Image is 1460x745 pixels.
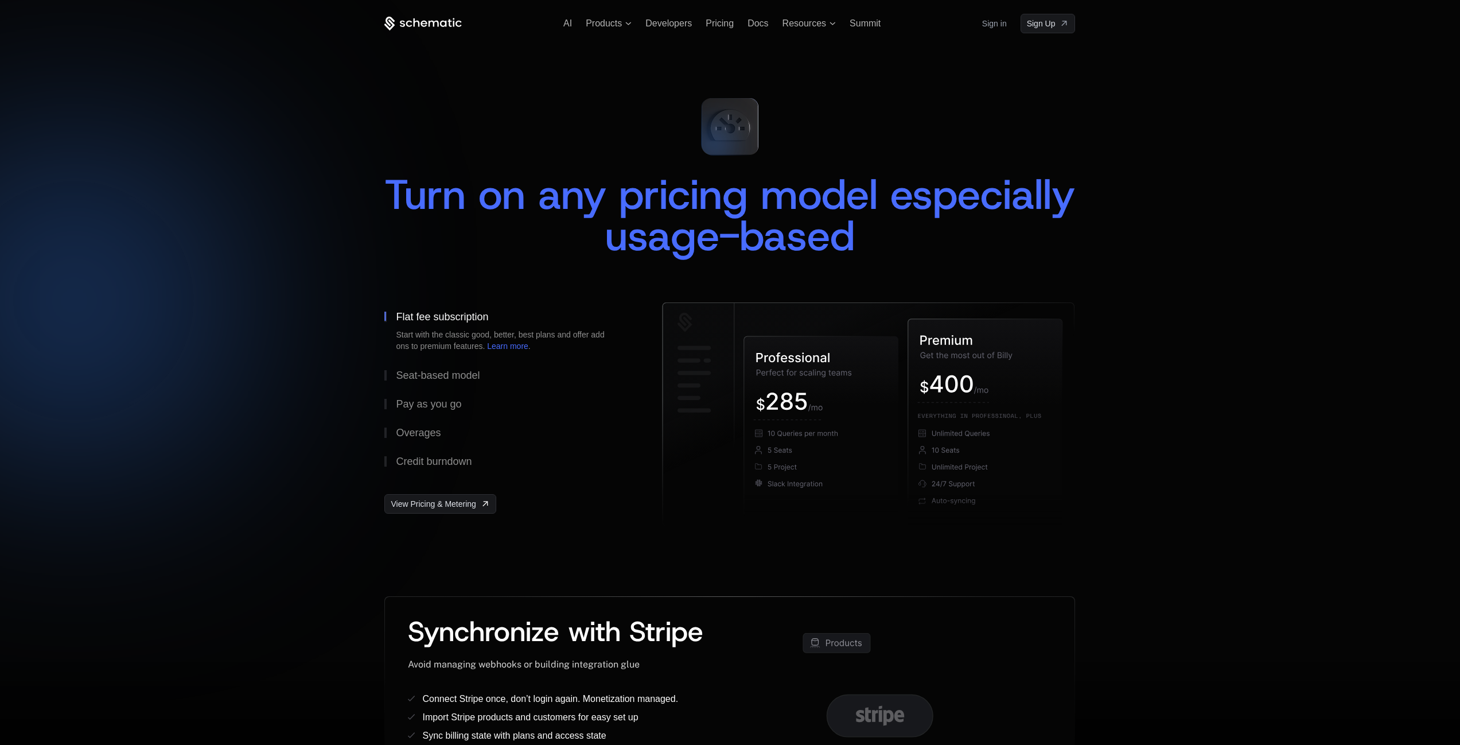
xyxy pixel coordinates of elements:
[1027,18,1056,29] span: Sign Up
[408,613,703,650] span: Synchronize with Stripe
[767,393,807,410] g: 285
[391,498,476,510] span: View Pricing & Metering
[384,302,625,361] button: Flat fee subscriptionStart with the classic good, better, best plans and offer add ons to premium...
[384,447,625,476] button: Credit burndown
[422,712,638,722] span: Import Stripe products and customers for easy set up
[930,375,973,393] g: 400
[422,694,678,704] span: Connect Stripe once, don’t login again. Monetization managed.
[850,18,881,28] a: Summit
[706,18,734,28] a: Pricing
[747,18,768,28] a: Docs
[384,390,625,418] button: Pay as you go
[396,428,441,438] div: Overages
[396,312,488,322] div: Flat fee subscription
[384,418,625,447] button: Overages
[396,329,614,352] div: Start with the classic good, better, best plans and offer add ons to premium features. .
[408,659,640,670] span: Avoid managing webhooks or building integration glue
[645,18,692,28] a: Developers
[982,14,1007,33] a: Sign in
[563,18,572,28] a: AI
[396,370,480,381] div: Seat-based model
[384,494,496,514] a: [object Object],[object Object]
[586,18,622,29] span: Products
[396,399,461,409] div: Pay as you go
[1021,14,1076,33] a: [object Object]
[396,456,472,467] div: Credit burndown
[384,361,625,390] button: Seat-based model
[487,342,528,351] a: Learn more
[782,18,826,29] span: Resources
[384,167,1088,263] span: Turn on any pricing model especially usage-based
[422,731,606,740] span: Sync billing state with plans and access state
